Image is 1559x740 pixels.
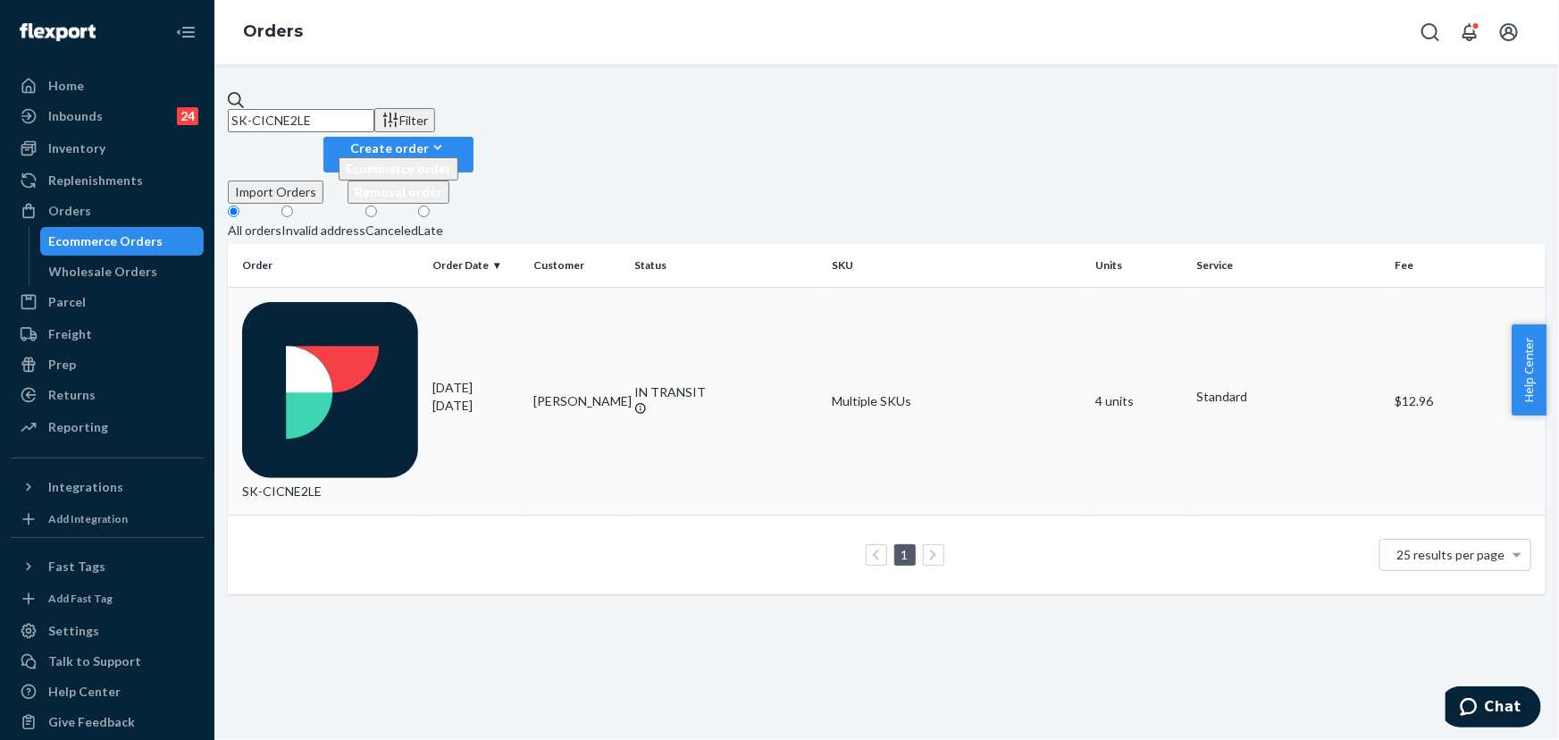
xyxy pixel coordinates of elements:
[1446,686,1541,731] iframe: Opens a widget where you can chat to one of our agents
[11,350,204,379] a: Prep
[49,232,163,250] div: Ecommerce Orders
[242,302,418,500] div: SK-CICNE2LE
[48,511,128,526] div: Add Integration
[20,23,96,41] img: Flexport logo
[365,206,377,217] input: Canceled
[228,109,374,132] input: Search orders
[11,134,204,163] a: Inventory
[48,356,76,374] div: Prep
[1190,244,1387,287] th: Service
[228,206,239,217] input: All orders
[48,558,105,576] div: Fast Tags
[48,107,103,125] div: Inbounds
[228,222,281,240] div: All orders
[48,77,84,95] div: Home
[11,320,204,349] a: Freight
[1512,324,1546,416] button: Help Center
[48,652,141,670] div: Talk to Support
[48,386,96,404] div: Returns
[11,413,204,441] a: Reporting
[425,244,526,287] th: Order Date
[1412,14,1448,50] button: Open Search Box
[1491,14,1527,50] button: Open account menu
[1089,244,1190,287] th: Units
[11,552,204,581] button: Fast Tags
[228,244,425,287] th: Order
[177,107,198,125] div: 24
[11,677,204,706] a: Help Center
[48,202,91,220] div: Orders
[281,206,293,217] input: Invalid address
[526,287,627,515] td: [PERSON_NAME]
[11,708,204,736] button: Give Feedback
[365,222,418,240] div: Canceled
[348,181,449,204] button: Removal order
[346,161,451,176] span: Ecommerce order
[48,172,143,189] div: Replenishments
[11,617,204,645] a: Settings
[1452,14,1488,50] button: Open notifications
[1387,244,1546,287] th: Fee
[11,288,204,316] a: Parcel
[826,244,1089,287] th: SKU
[48,683,121,701] div: Help Center
[48,591,113,606] div: Add Fast Tag
[339,139,458,157] div: Create order
[243,21,303,41] a: Orders
[634,383,817,401] div: IN TRANSIT
[11,381,204,409] a: Returns
[355,184,442,199] span: Removal order
[381,111,428,130] div: Filter
[826,287,1089,515] td: Multiple SKUs
[432,397,519,415] p: [DATE]
[11,102,204,130] a: Inbounds24
[11,588,204,610] a: Add Fast Tag
[40,227,205,256] a: Ecommerce Orders
[48,293,86,311] div: Parcel
[1387,287,1546,515] td: $12.96
[48,478,123,496] div: Integrations
[40,257,205,286] a: Wholesale Orders
[432,379,519,415] div: [DATE]
[418,206,430,217] input: Late
[228,181,323,204] button: Import Orders
[11,197,204,225] a: Orders
[11,71,204,100] a: Home
[168,14,204,50] button: Close Navigation
[627,244,825,287] th: Status
[898,547,912,562] a: Page 1 is your current page
[1397,547,1505,562] span: 25 results per page
[1089,287,1190,515] td: 4 units
[48,418,108,436] div: Reporting
[229,6,317,58] ol: breadcrumbs
[281,222,365,240] div: Invalid address
[11,473,204,501] button: Integrations
[48,713,135,731] div: Give Feedback
[323,137,474,172] button: Create orderEcommerce orderRemoval order
[374,108,435,132] button: Filter
[533,257,620,273] div: Customer
[48,622,99,640] div: Settings
[339,157,458,181] button: Ecommerce order
[1197,388,1380,406] p: Standard
[49,263,158,281] div: Wholesale Orders
[11,647,204,676] button: Talk to Support
[48,325,92,343] div: Freight
[48,139,105,157] div: Inventory
[11,509,204,530] a: Add Integration
[11,166,204,195] a: Replenishments
[418,222,443,240] div: Late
